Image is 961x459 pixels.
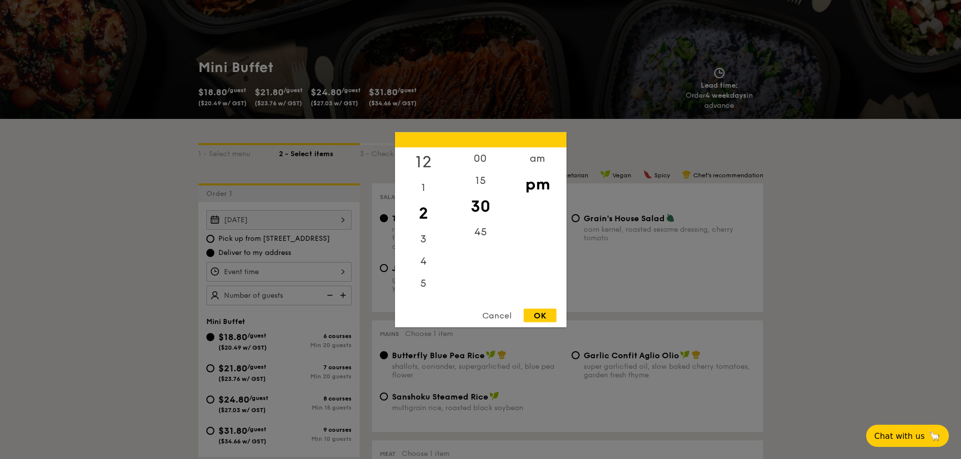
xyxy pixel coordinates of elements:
div: 45 [452,221,509,243]
div: 1 [395,176,452,199]
div: Cancel [472,308,522,322]
button: Chat with us🦙 [866,425,949,447]
div: 12 [395,147,452,176]
div: 30 [452,191,509,221]
div: 5 [395,272,452,294]
div: 2 [395,199,452,228]
span: Chat with us [874,431,925,441]
div: 3 [395,228,452,250]
div: pm [509,169,566,199]
div: OK [524,308,556,322]
div: 15 [452,169,509,191]
div: 4 [395,250,452,272]
div: 00 [452,147,509,169]
div: am [509,147,566,169]
div: 6 [395,294,452,316]
span: 🦙 [929,430,941,442]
